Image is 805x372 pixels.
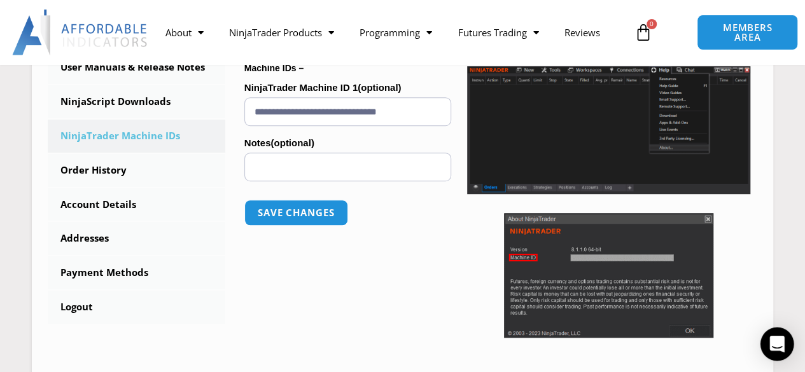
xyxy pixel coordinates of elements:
[48,51,225,84] a: User Manuals & Release Notes
[270,137,314,148] span: (optional)
[615,14,671,51] a: 0
[467,66,750,194] img: Screenshot 2025-01-17 1155544 | Affordable Indicators – NinjaTrader
[244,63,304,73] strong: Machine IDs –
[347,18,445,47] a: Programming
[445,18,551,47] a: Futures Trading
[48,256,225,289] a: Payment Methods
[504,213,713,338] img: Screenshot 2025-01-17 114931 | Affordable Indicators – NinjaTrader
[48,85,225,118] a: NinjaScript Downloads
[153,18,627,47] nav: Menu
[12,10,149,55] img: LogoAI | Affordable Indicators – NinjaTrader
[48,154,225,187] a: Order History
[710,23,785,42] span: MEMBERS AREA
[244,134,451,153] label: Notes
[647,19,657,29] span: 0
[551,18,612,47] a: Reviews
[244,200,348,226] button: Save changes
[153,18,216,47] a: About
[48,222,225,255] a: Addresses
[760,327,794,361] div: Open Intercom Messenger
[358,82,401,93] span: (optional)
[48,120,225,153] a: NinjaTrader Machine IDs
[244,78,451,97] label: NinjaTrader Machine ID 1
[216,18,347,47] a: NinjaTrader Products
[48,17,225,324] nav: Account pages
[48,291,225,324] a: Logout
[48,188,225,221] a: Account Details
[697,15,798,50] a: MEMBERS AREA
